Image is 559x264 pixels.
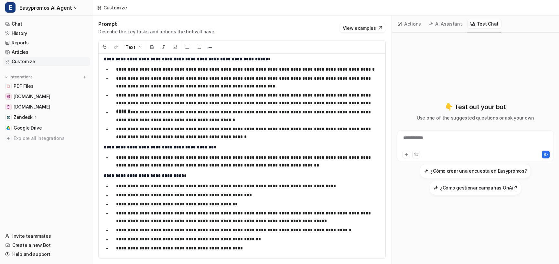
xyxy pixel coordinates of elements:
p: 👇 Test out your bot [445,102,506,112]
img: explore all integrations [5,135,12,142]
h3: ¿Cómo crear una encuesta en Easypromos? [430,167,527,174]
span: [DOMAIN_NAME] [14,93,50,100]
a: Explore all integrations [3,134,90,143]
img: ¿Cómo gestionar campañas OnAir? [434,185,438,190]
button: Unordered List [181,40,193,53]
button: Test Chat [468,19,501,29]
img: Ordered List [196,44,201,50]
button: View examples [339,23,386,32]
img: Italic [161,44,166,50]
img: Zendesk [6,115,10,119]
img: Unordered List [185,44,190,50]
a: Chat [3,19,90,29]
a: Customize [3,57,90,66]
button: Integrations [3,74,35,80]
a: PDF FilesPDF Files [3,82,90,91]
span: E [5,2,16,13]
p: Describe the key tasks and actions the bot will have. [98,29,215,35]
span: [DOMAIN_NAME] [14,104,50,110]
div: Customize [103,4,127,11]
a: History [3,29,90,38]
img: ¿Cómo crear una encuesta en Easypromos? [424,168,428,173]
a: easypromos-apiref.redoc.ly[DOMAIN_NAME] [3,102,90,111]
button: Italic [158,40,169,53]
img: PDF Files [6,84,10,88]
a: Articles [3,48,90,57]
img: menu_add.svg [82,75,87,79]
img: www.easypromosapp.com [6,95,10,98]
a: Reports [3,38,90,47]
span: PDF Files [14,83,33,89]
img: Redo [113,44,119,50]
span: Easypromos AI Agent [19,3,72,12]
img: easypromos-apiref.redoc.ly [6,105,10,109]
button: Undo [99,40,110,53]
button: Bold [146,40,158,53]
p: Integrations [10,75,33,80]
img: Bold [149,44,155,50]
h3: ¿Cómo gestionar campañas OnAir? [440,184,517,191]
button: Redo [110,40,122,53]
button: AI Assistant [426,19,465,29]
p: Use one of the suggested questions or ask your own [417,114,534,121]
a: Create a new Bot [3,241,90,250]
img: Dropdown Down Arrow [137,44,143,50]
button: ¿Cómo crear una encuesta en Easypromos?¿Cómo crear una encuesta en Easypromos? [420,164,531,178]
a: Invite teammates [3,232,90,241]
img: Google Drive [6,126,10,130]
h1: Prompt [98,21,215,27]
img: expand menu [4,75,8,79]
button: Actions [396,19,424,29]
a: www.easypromosapp.com[DOMAIN_NAME] [3,92,90,101]
button: Ordered List [193,40,205,53]
a: Google DriveGoogle Drive [3,123,90,132]
a: Help and support [3,250,90,259]
span: Explore all integrations [14,133,88,143]
img: Undo [102,44,107,50]
span: Google Drive [14,125,42,131]
p: Zendesk [14,114,33,121]
button: ¿Cómo gestionar campañas OnAir?¿Cómo gestionar campañas OnAir? [430,181,521,195]
img: Underline [173,44,178,50]
button: Underline [169,40,181,53]
button: Text [122,40,146,53]
button: ─ [205,40,215,53]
